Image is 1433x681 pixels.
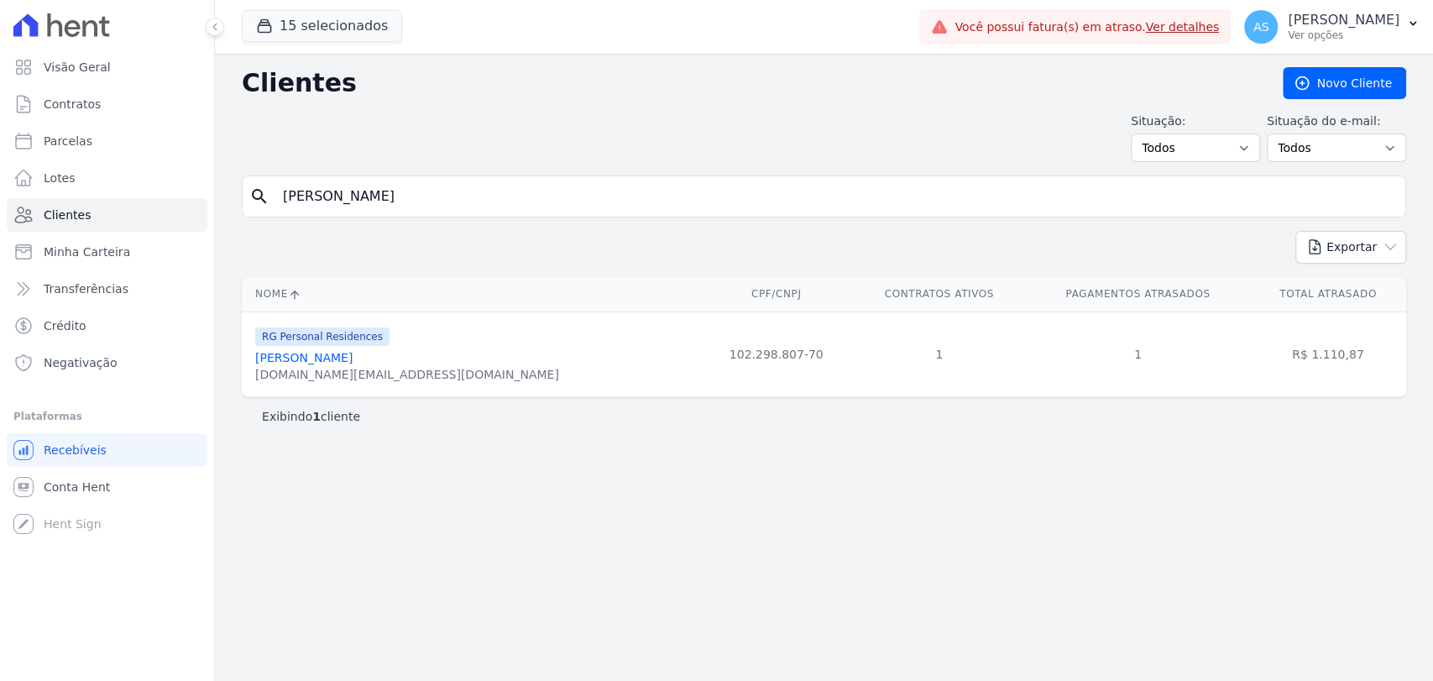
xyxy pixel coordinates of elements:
[44,280,128,297] span: Transferências
[44,170,76,186] span: Lotes
[7,309,207,343] a: Crédito
[44,59,111,76] span: Visão Geral
[7,87,207,121] a: Contratos
[1253,21,1268,33] span: AS
[273,180,1399,213] input: Buscar por nome, CPF ou e-mail
[7,272,207,306] a: Transferências
[1131,113,1260,130] label: Situação:
[7,235,207,269] a: Minha Carteira
[700,312,852,396] td: 102.298.807-70
[852,277,1026,312] th: Contratos Ativos
[954,18,1219,36] span: Você possui fatura(s) em atraso.
[1250,277,1406,312] th: Total Atrasado
[242,68,1256,98] h2: Clientes
[7,50,207,84] a: Visão Geral
[7,161,207,195] a: Lotes
[44,479,110,495] span: Conta Hent
[1267,113,1406,130] label: Situação do e-mail:
[44,133,92,149] span: Parcelas
[7,433,207,467] a: Recebíveis
[1026,277,1249,312] th: Pagamentos Atrasados
[1146,20,1220,34] a: Ver detalhes
[44,354,118,371] span: Negativação
[242,277,700,312] th: Nome
[44,207,91,223] span: Clientes
[1288,29,1399,42] p: Ver opções
[255,351,353,364] a: [PERSON_NAME]
[1231,3,1433,50] button: AS [PERSON_NAME] Ver opções
[242,10,402,42] button: 15 selecionados
[255,366,559,383] div: [DOMAIN_NAME][EMAIL_ADDRESS][DOMAIN_NAME]
[1288,12,1399,29] p: [PERSON_NAME]
[44,317,86,334] span: Crédito
[7,124,207,158] a: Parcelas
[312,410,321,423] b: 1
[44,96,101,113] span: Contratos
[255,327,390,346] span: RG Personal Residences
[7,346,207,380] a: Negativação
[262,408,360,425] p: Exibindo cliente
[1283,67,1406,99] a: Novo Cliente
[13,406,201,427] div: Plataformas
[700,277,852,312] th: CPF/CNPJ
[7,470,207,504] a: Conta Hent
[249,186,269,207] i: search
[1250,312,1406,396] td: R$ 1.110,87
[44,442,107,458] span: Recebíveis
[7,198,207,232] a: Clientes
[1026,312,1249,396] td: 1
[1295,231,1406,264] button: Exportar
[852,312,1026,396] td: 1
[44,244,130,260] span: Minha Carteira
